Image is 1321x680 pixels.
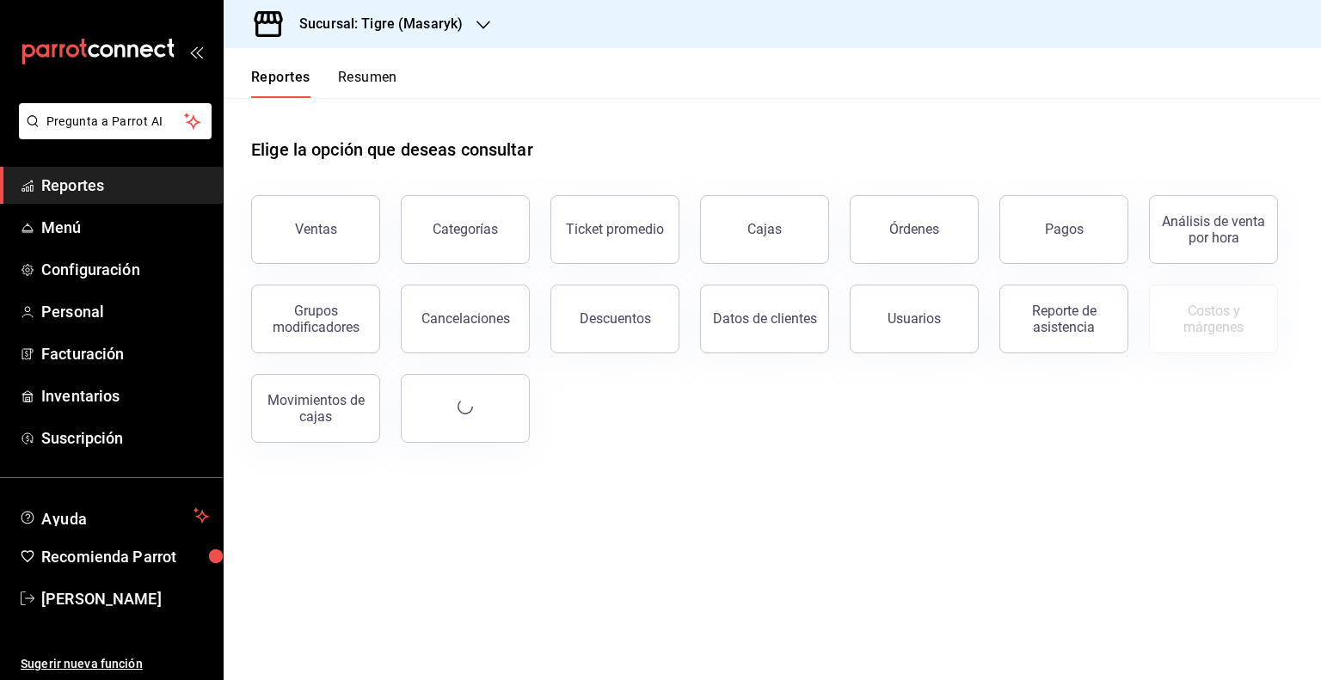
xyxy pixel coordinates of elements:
[41,300,209,323] span: Personal
[1011,303,1117,335] div: Reporte de asistencia
[1149,195,1278,264] button: Análisis de venta por hora
[41,426,209,450] span: Suscripción
[41,216,209,239] span: Menú
[41,587,209,610] span: [PERSON_NAME]
[41,174,209,197] span: Reportes
[338,69,397,98] button: Resumen
[421,310,510,327] div: Cancelaciones
[888,310,941,327] div: Usuarios
[1045,221,1084,237] div: Pagos
[999,195,1128,264] button: Pagos
[251,69,310,98] button: Reportes
[41,342,209,365] span: Facturación
[1160,303,1267,335] div: Costos y márgenes
[251,69,397,98] div: navigation tabs
[41,545,209,568] span: Recomienda Parrot
[401,195,530,264] button: Categorías
[747,219,783,240] div: Cajas
[550,285,679,353] button: Descuentos
[41,384,209,407] span: Inventarios
[251,195,380,264] button: Ventas
[189,45,203,58] button: open_drawer_menu
[580,310,651,327] div: Descuentos
[700,285,829,353] button: Datos de clientes
[41,505,187,526] span: Ayuda
[262,303,369,335] div: Grupos modificadores
[46,113,185,131] span: Pregunta a Parrot AI
[433,221,498,237] div: Categorías
[295,221,337,237] div: Ventas
[999,285,1128,353] button: Reporte de asistencia
[12,125,212,143] a: Pregunta a Parrot AI
[21,655,209,673] span: Sugerir nueva función
[19,103,212,139] button: Pregunta a Parrot AI
[889,221,939,237] div: Órdenes
[251,374,380,443] button: Movimientos de cajas
[401,285,530,353] button: Cancelaciones
[550,195,679,264] button: Ticket promedio
[41,258,209,281] span: Configuración
[566,221,664,237] div: Ticket promedio
[850,195,979,264] button: Órdenes
[262,392,369,425] div: Movimientos de cajas
[286,14,463,34] h3: Sucursal: Tigre (Masaryk)
[251,137,533,162] h1: Elige la opción que deseas consultar
[850,285,979,353] button: Usuarios
[1160,213,1267,246] div: Análisis de venta por hora
[700,195,829,264] a: Cajas
[713,310,817,327] div: Datos de clientes
[1149,285,1278,353] button: Contrata inventarios para ver este reporte
[251,285,380,353] button: Grupos modificadores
